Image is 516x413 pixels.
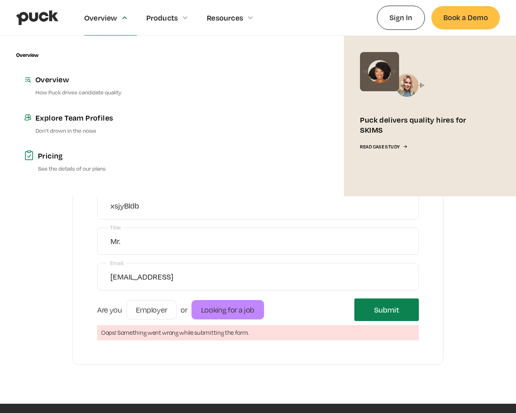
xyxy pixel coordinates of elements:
div: Read Case Study [360,144,399,150]
div: or [181,305,187,314]
a: Sign In [377,6,425,29]
div: Get Started failure [97,325,419,340]
p: Don’t drown in the noise [35,127,164,134]
a: PricingSee the details of our plans [16,142,172,180]
div: Puck delivers quality hires for SKIMS [360,115,484,135]
input: Your full name [97,192,419,219]
div: Are you [97,305,122,314]
label: Title: [108,222,124,233]
div: Pricing [38,150,164,161]
input: Your work email [97,263,419,290]
a: Puck delivers quality hires for SKIMSRead Case Study [344,36,500,196]
div: Overview [35,74,164,84]
label: Email: [108,258,127,269]
p: See the details of our plans [38,165,164,172]
form: Get Started [97,192,419,321]
a: Explore Team ProfilesDon’t drown in the noise [16,104,172,142]
div: Oops! Something went wrong while submitting the form. [101,329,415,336]
div: Overview [84,13,117,22]
p: How Puck drives candidate quality [35,88,164,96]
div: Overview [16,52,38,58]
a: OverviewHow Puck drives candidate quality [16,66,172,104]
div: Resources [207,13,243,22]
span: Looking for a job [201,306,255,314]
a: Book a Demo [431,6,500,29]
input: Submit [354,298,419,321]
span: Employer [136,306,167,314]
input: Title at current role [97,227,419,255]
div: Explore Team Profiles [35,113,164,123]
div: Products [146,13,178,22]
